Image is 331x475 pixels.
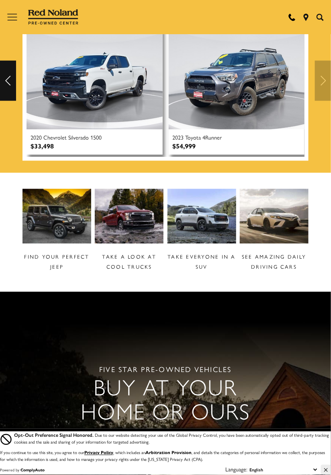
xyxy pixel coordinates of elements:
[168,252,236,272] h3: Take Everyone in a SUV
[145,450,192,456] strong: Arbitration Provision
[168,189,236,284] a: Take Everyone in a SUV Take Everyone in a SUV
[169,27,305,130] img: Used 2023 Toyota 4Runner TRD Pro With Navigation & 4WD
[31,142,54,151] div: $33,498
[313,14,327,21] button: Open the inventory search
[31,134,42,142] span: 2020
[240,189,309,244] img: See Amazing Daily Driving Cars
[81,374,251,423] h2: Buy at your home or ours
[27,27,163,130] img: Used 2020 Chevrolet Silverado 1500 LT Trail Boss 4WD
[27,27,163,155] a: Used 2020 Chevrolet Silverado 1500 LT Trail Boss 4WD 2020 Chevrolet Silverado 1500 $33,498
[168,189,236,244] img: Take Everyone in a SUV
[68,134,102,142] span: Silverado 1500
[14,432,331,446] div: Due to our website detecting your use of the Global Privacy Control, you have been automatically ...
[240,189,309,284] a: See Amazing Daily Driving Cars See Amazing Daily Driving Cars
[22,189,91,244] img: Find Your Perfect Jeep
[20,467,45,473] a: ComplyAuto
[186,134,201,142] span: Toyota
[225,467,247,472] div: Language:
[28,12,79,20] a: Red Noland Pre-Owned
[169,27,305,155] a: Used 2023 Toyota 4Runner TRD Pro With Navigation & 4WD 2023 Toyota 4Runner $54,999
[28,9,79,25] img: Red Noland Pre-Owned
[95,189,163,284] a: Take a Look at Cool Trucks Take a Look at Cool Trucks
[95,252,163,272] h3: Take a Look at Cool Trucks
[173,142,196,151] div: $54,999
[22,189,91,284] a: Find Your Perfect Jeep Find Your Perfect Jeep
[22,252,91,272] h3: Find Your Perfect Jeep
[43,134,67,142] span: Chevrolet
[81,364,251,374] div: Five Star Pre-Owned Vehicles
[203,134,222,142] span: 4Runner
[247,466,319,474] select: Language Select
[14,432,95,439] span: Opt-Out Preference Signal Honored .
[240,252,309,272] h3: See Amazing Daily Driving Cars
[321,465,331,475] button: Close Button
[84,450,113,456] a: Privacy Policy
[173,134,184,142] span: 2023
[95,189,163,244] img: Take a Look at Cool Trucks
